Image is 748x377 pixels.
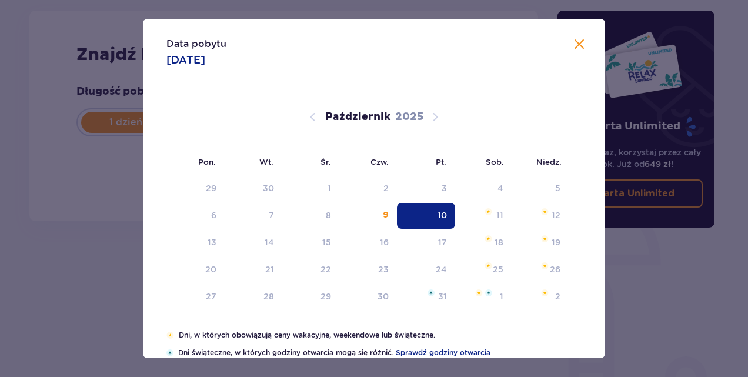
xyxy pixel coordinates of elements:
[512,230,569,256] td: niedziela, 19 października 2025
[205,263,216,275] div: 20
[259,157,273,166] small: Wt.
[166,53,205,67] p: [DATE]
[179,330,582,341] p: Dni, w których obowiązują ceny wakacyjne, weekendowe lub świąteczne.
[397,203,455,229] td: Data zaznaczona. piątek, 10 października 2025
[495,236,503,248] div: 18
[320,291,331,302] div: 29
[396,348,490,358] a: Sprawdź godziny otwarcia
[555,182,560,194] div: 5
[485,289,492,296] img: Niebieska gwiazdka
[339,257,398,283] td: czwartek, 23 października 2025
[263,291,274,302] div: 28
[166,230,225,256] td: poniedziałek, 13 października 2025
[428,289,435,296] img: Niebieska gwiazdka
[306,110,320,124] button: Poprzedni miesiąc
[455,230,512,256] td: sobota, 18 października 2025
[378,263,389,275] div: 23
[178,348,582,358] p: Dni świąteczne, w których godziny otwarcia mogą się różnić.
[397,257,455,283] td: piątek, 24 października 2025
[282,176,339,202] td: Data niedostępna. środa, 1 października 2025
[166,257,225,283] td: poniedziałek, 20 października 2025
[541,208,549,215] img: Pomarańczowa gwiazdka
[320,263,331,275] div: 22
[438,291,447,302] div: 31
[496,209,503,221] div: 11
[436,263,447,275] div: 24
[428,110,442,124] button: Następny miesiąc
[225,284,283,310] td: wtorek, 28 października 2025
[320,157,331,166] small: Śr.
[493,263,503,275] div: 25
[282,230,339,256] td: środa, 15 października 2025
[512,176,569,202] td: Data niedostępna. niedziela, 5 października 2025
[225,257,283,283] td: wtorek, 21 października 2025
[225,176,283,202] td: Data niedostępna. wtorek, 30 września 2025
[282,284,339,310] td: środa, 29 października 2025
[512,203,569,229] td: niedziela, 12 października 2025
[166,38,226,51] p: Data pobytu
[225,230,283,256] td: wtorek, 14 października 2025
[325,110,390,124] p: Październik
[198,157,216,166] small: Pon.
[572,38,586,52] button: Zamknij
[512,257,569,283] td: niedziela, 26 października 2025
[475,289,483,296] img: Pomarańczowa gwiazdka
[497,182,503,194] div: 4
[550,263,560,275] div: 26
[326,209,331,221] div: 8
[328,182,331,194] div: 1
[339,176,398,202] td: Data niedostępna. czwartek, 2 października 2025
[339,203,398,229] td: Data niedostępna. czwartek, 9 października 2025
[438,236,447,248] div: 17
[380,236,389,248] div: 16
[397,284,455,310] td: piątek, 31 października 2025
[166,284,225,310] td: poniedziałek, 27 października 2025
[442,182,447,194] div: 3
[166,349,173,356] img: Niebieska gwiazdka
[512,284,569,310] td: niedziela, 2 listopada 2025
[455,284,512,310] td: sobota, 1 listopada 2025
[206,291,216,302] div: 27
[486,157,504,166] small: Sob.
[370,157,389,166] small: Czw.
[500,291,503,302] div: 1
[282,203,339,229] td: Data niedostępna. środa, 8 października 2025
[541,235,549,242] img: Pomarańczowa gwiazdka
[455,203,512,229] td: sobota, 11 października 2025
[455,257,512,283] td: sobota, 25 października 2025
[166,203,225,229] td: Data niedostępna. poniedziałek, 6 października 2025
[555,291,560,302] div: 2
[455,176,512,202] td: Data niedostępna. sobota, 4 października 2025
[536,157,562,166] small: Niedz.
[438,209,447,221] div: 10
[263,182,274,194] div: 30
[208,236,216,248] div: 13
[378,291,389,302] div: 30
[339,230,398,256] td: czwartek, 16 października 2025
[541,262,549,269] img: Pomarańczowa gwiazdka
[541,289,549,296] img: Pomarańczowa gwiazdka
[397,230,455,256] td: piątek, 17 października 2025
[339,284,398,310] td: czwartek, 30 października 2025
[206,182,216,194] div: 29
[383,209,389,221] div: 9
[225,203,283,229] td: Data niedostępna. wtorek, 7 października 2025
[485,235,492,242] img: Pomarańczowa gwiazdka
[269,209,274,221] div: 7
[383,182,389,194] div: 2
[397,176,455,202] td: Data niedostępna. piątek, 3 października 2025
[322,236,331,248] div: 15
[282,257,339,283] td: środa, 22 października 2025
[265,263,274,275] div: 21
[436,157,446,166] small: Pt.
[552,236,560,248] div: 19
[166,332,174,339] img: Pomarańczowa gwiazdka
[485,208,492,215] img: Pomarańczowa gwiazdka
[395,110,423,124] p: 2025
[485,262,492,269] img: Pomarańczowa gwiazdka
[265,236,274,248] div: 14
[211,209,216,221] div: 6
[552,209,560,221] div: 12
[166,176,225,202] td: Data niedostępna. poniedziałek, 29 września 2025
